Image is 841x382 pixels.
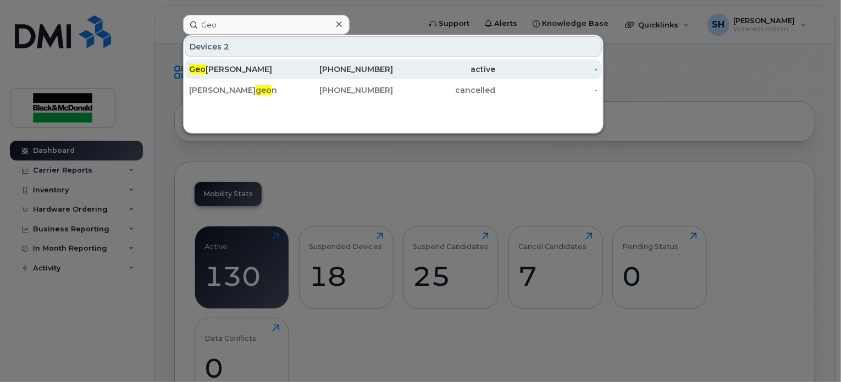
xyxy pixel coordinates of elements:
[495,85,597,96] div: -
[189,85,291,96] div: [PERSON_NAME] n
[256,85,272,95] span: geo
[185,59,602,79] a: Geo[PERSON_NAME][PHONE_NUMBER]active-
[224,41,229,52] span: 2
[495,64,597,75] div: -
[185,36,602,57] div: Devices
[291,85,394,96] div: [PHONE_NUMBER]
[394,64,496,75] div: active
[185,80,602,100] a: [PERSON_NAME]geon[PHONE_NUMBER]cancelled-
[394,85,496,96] div: cancelled
[189,64,206,74] span: Geo
[291,64,394,75] div: [PHONE_NUMBER]
[189,64,291,75] div: [PERSON_NAME]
